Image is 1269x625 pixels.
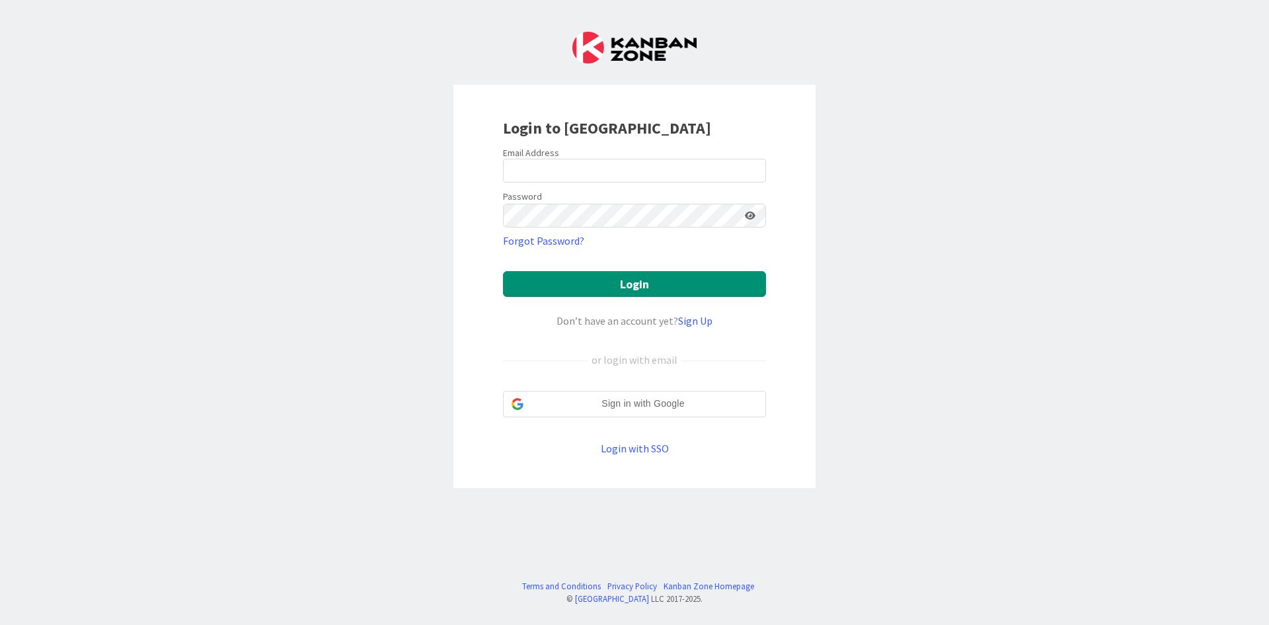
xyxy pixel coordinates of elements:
[503,233,584,249] a: Forgot Password?
[575,593,649,604] a: [GEOGRAPHIC_DATA]
[503,118,711,138] b: Login to [GEOGRAPHIC_DATA]
[503,190,542,204] label: Password
[588,352,681,368] div: or login with email
[572,32,697,63] img: Kanban Zone
[664,580,754,593] a: Kanban Zone Homepage
[503,313,766,329] div: Don’t have an account yet?
[601,442,669,455] a: Login with SSO
[607,580,657,593] a: Privacy Policy
[529,397,757,411] span: Sign in with Google
[516,593,754,605] div: © LLC 2017- 2025 .
[678,314,712,327] a: Sign Up
[503,147,559,159] label: Email Address
[503,271,766,297] button: Login
[503,391,766,417] div: Sign in with Google
[522,580,601,593] a: Terms and Conditions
